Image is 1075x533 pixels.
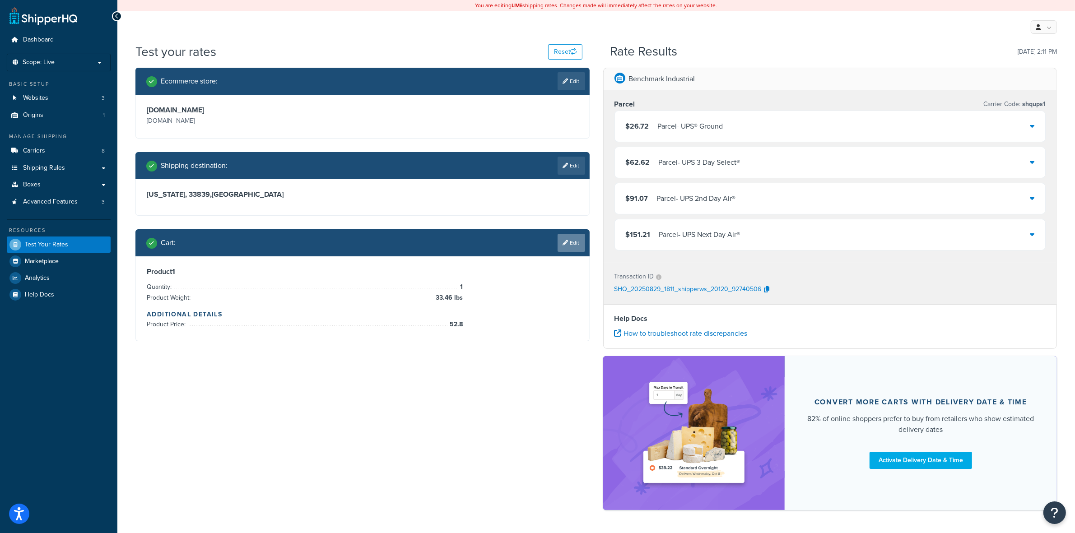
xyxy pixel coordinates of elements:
[135,43,216,60] h1: Test your rates
[512,1,523,9] b: LIVE
[626,193,648,204] span: $91.07
[25,291,54,299] span: Help Docs
[147,282,174,292] span: Quantity:
[7,176,111,193] a: Boxes
[23,111,43,119] span: Origins
[23,164,65,172] span: Shipping Rules
[658,120,723,133] div: Parcel - UPS® Ground
[7,253,111,269] a: Marketplace
[103,111,105,119] span: 1
[548,44,582,60] button: Reset
[102,198,105,206] span: 3
[23,147,45,155] span: Carriers
[7,143,111,159] a: Carriers8
[7,107,111,124] a: Origins1
[25,258,59,265] span: Marketplace
[558,234,585,252] a: Edit
[1018,46,1057,58] p: [DATE] 2:11 PM
[614,100,635,109] h3: Parcel
[614,270,654,283] p: Transaction ID
[1043,501,1066,524] button: Open Resource Center
[7,287,111,303] a: Help Docs
[447,319,463,330] span: 52.8
[626,229,651,240] span: $151.21
[7,194,111,210] a: Advanced Features3
[7,160,111,176] a: Shipping Rules
[102,94,105,102] span: 3
[147,267,578,276] h3: Product 1
[659,228,740,241] div: Parcel - UPS Next Day Air®
[7,236,111,253] a: Test Your Rates
[147,106,360,115] h3: [DOMAIN_NAME]
[659,156,740,169] div: Parcel - UPS 3 Day Select®
[433,292,463,303] span: 33.46 lbs
[7,227,111,234] div: Resources
[147,320,188,329] span: Product Price:
[7,80,111,88] div: Basic Setup
[983,98,1046,111] p: Carrier Code:
[610,45,677,59] h2: Rate Results
[7,133,111,140] div: Manage Shipping
[23,181,41,189] span: Boxes
[626,121,649,131] span: $26.72
[102,147,105,155] span: 8
[626,157,650,167] span: $62.62
[23,36,54,44] span: Dashboard
[161,239,176,247] h2: Cart :
[7,90,111,107] li: Websites
[458,282,463,292] span: 1
[25,241,68,249] span: Test Your Rates
[147,115,360,127] p: [DOMAIN_NAME]
[147,293,193,302] span: Product Weight:
[7,32,111,48] a: Dashboard
[870,452,972,469] a: Activate Delivery Date & Time
[23,59,55,66] span: Scope: Live
[614,283,762,297] p: SHQ_20250829_1811_shipperws_20120_92740506
[629,73,695,85] p: Benchmark Industrial
[7,107,111,124] li: Origins
[147,190,578,199] h3: [US_STATE], 33839 , [GEOGRAPHIC_DATA]
[7,143,111,159] li: Carriers
[161,162,228,170] h2: Shipping destination :
[23,198,78,206] span: Advanced Features
[7,90,111,107] a: Websites3
[614,328,748,338] a: How to troubleshoot rate discrepancies
[7,194,111,210] li: Advanced Features
[1020,99,1046,109] span: shqups1
[23,94,48,102] span: Websites
[614,313,1046,324] h4: Help Docs
[806,413,1035,435] div: 82% of online shoppers prefer to buy from retailers who show estimated delivery dates
[25,274,50,282] span: Analytics
[7,270,111,286] a: Analytics
[814,398,1027,407] div: Convert more carts with delivery date & time
[558,157,585,175] a: Edit
[161,77,218,85] h2: Ecommerce store :
[657,192,736,205] div: Parcel - UPS 2nd Day Air®
[638,370,750,496] img: feature-image-ddt-36eae7f7280da8017bfb280eaccd9c446f90b1fe08728e4019434db127062ab4.png
[558,72,585,90] a: Edit
[147,310,578,319] h4: Additional Details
